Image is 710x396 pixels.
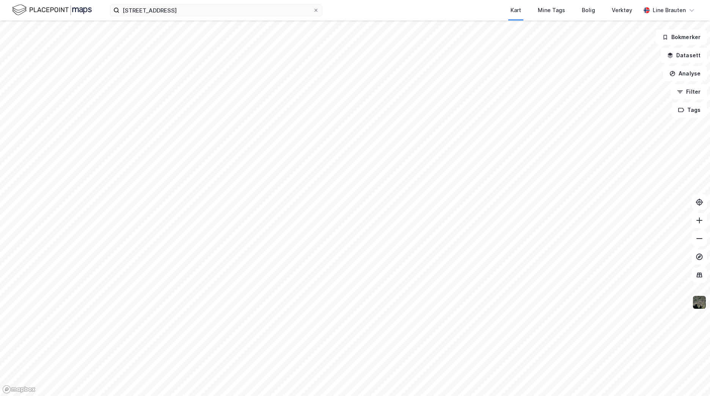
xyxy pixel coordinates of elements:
[672,102,707,118] button: Tags
[119,5,313,16] input: Søk på adresse, matrikkel, gårdeiere, leietakere eller personer
[582,6,595,15] div: Bolig
[672,360,710,396] iframe: Chat Widget
[671,84,707,99] button: Filter
[672,360,710,396] div: Kontrollprogram for chat
[692,295,707,310] img: 9k=
[2,385,36,394] a: Mapbox homepage
[511,6,521,15] div: Kart
[661,48,707,63] button: Datasett
[656,30,707,45] button: Bokmerker
[653,6,686,15] div: Line Brauten
[12,3,92,17] img: logo.f888ab2527a4732fd821a326f86c7f29.svg
[612,6,632,15] div: Verktøy
[538,6,565,15] div: Mine Tags
[663,66,707,81] button: Analyse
